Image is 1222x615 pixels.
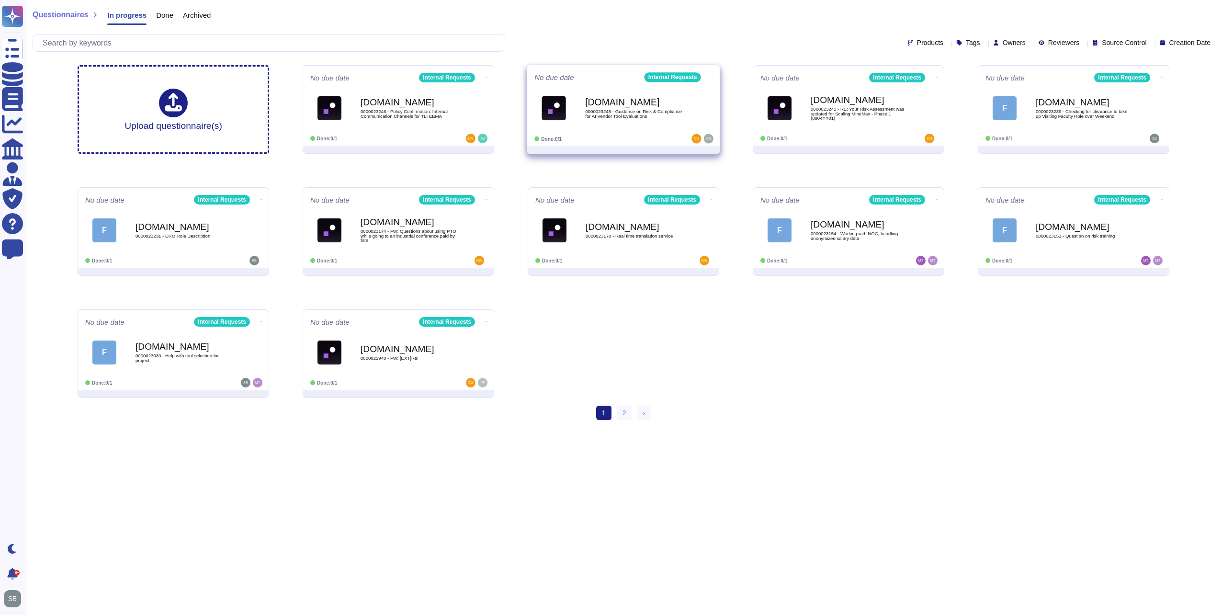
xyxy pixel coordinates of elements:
[241,378,250,387] img: user
[767,136,787,141] span: Done: 0/1
[993,218,1017,242] div: F
[1169,39,1211,46] span: Creation Date
[136,234,231,239] span: 0000023231 - CRO Role Description
[419,73,475,82] div: Internal Requests
[869,73,925,82] div: Internal Requests
[1048,39,1079,46] span: Reviewers
[136,222,231,231] b: [DOMAIN_NAME]
[136,342,231,351] b: [DOMAIN_NAME]
[985,74,1025,81] span: No due date
[534,74,574,81] span: No due date
[361,98,456,107] b: [DOMAIN_NAME]
[33,11,88,19] span: Questionnaires
[253,378,262,387] img: user
[478,378,487,387] img: user
[643,409,645,417] span: ›
[700,256,709,265] img: user
[811,95,906,104] b: [DOMAIN_NAME]
[310,319,350,326] span: No due date
[317,380,337,386] span: Done: 0/1
[966,39,980,46] span: Tags
[704,134,713,144] img: user
[768,218,792,242] div: F
[617,406,632,420] a: 2
[475,256,484,265] img: user
[38,34,505,51] input: Search by keywords
[767,258,787,263] span: Done: 0/1
[811,220,906,229] b: [DOMAIN_NAME]
[1153,256,1163,265] img: user
[917,39,943,46] span: Products
[85,319,124,326] span: No due date
[361,356,456,361] span: 0000022940 - FW: [EXT]Re:
[992,136,1012,141] span: Done: 0/1
[811,107,906,121] span: 0000023241 - RE: Your Risk Assessment was updated for Scaling MineMax - Phase 1 (8804YY01)
[317,136,337,141] span: Done: 0/1
[310,74,350,81] span: No due date
[4,590,21,607] img: user
[535,196,575,204] span: No due date
[768,96,792,120] img: Logo
[1141,256,1151,265] img: user
[124,89,222,130] div: Upload questionnaire(s)
[992,258,1012,263] span: Done: 0/1
[136,353,231,363] span: 0000023039 - Help with tool selection for project
[869,195,925,205] div: Internal Requests
[2,588,28,609] button: user
[194,317,250,327] div: Internal Requests
[811,231,906,240] span: 0000023154 - Working with NOC, handling anonymized salary data
[419,317,475,327] div: Internal Requests
[1003,39,1026,46] span: Owners
[85,196,124,204] span: No due date
[14,570,20,576] div: 9+
[249,256,259,265] img: user
[985,196,1025,204] span: No due date
[543,218,566,242] img: Logo
[92,341,116,364] div: F
[541,136,562,141] span: Done: 0/1
[194,195,250,205] div: Internal Requests
[478,134,487,143] img: user
[993,96,1017,120] div: F
[586,222,681,231] b: [DOMAIN_NAME]
[585,109,682,118] span: 0000023245 - Guidance on Risk & Compliance for AI Vendor Tool Evaluations
[361,109,456,118] span: 0000023246 - Policy Confirmation: Internal Communication Channels for TLI EEMA
[466,378,475,387] img: user
[596,406,611,420] span: 1
[760,74,800,81] span: No due date
[1036,234,1131,239] span: 0000023153 - Question on risk training
[1036,109,1131,118] span: 0000023239 - Checking for clearance to take up Visiting Faculty Role over Weekend
[317,218,341,242] img: Logo
[183,11,211,19] span: Archived
[310,196,350,204] span: No due date
[916,256,926,265] img: user
[1036,98,1131,107] b: [DOMAIN_NAME]
[419,195,475,205] div: Internal Requests
[156,11,173,19] span: Done
[92,380,112,386] span: Done: 0/1
[925,134,934,143] img: user
[92,258,112,263] span: Done: 0/1
[542,258,562,263] span: Done: 0/1
[1094,195,1150,205] div: Internal Requests
[1036,222,1131,231] b: [DOMAIN_NAME]
[760,196,800,204] span: No due date
[92,218,116,242] div: F
[928,256,938,265] img: user
[1150,134,1159,143] img: user
[691,134,701,144] img: user
[586,234,681,239] span: 0000023170 - Real time translation service
[1102,39,1146,46] span: Source Control
[542,96,566,120] img: Logo
[361,344,456,353] b: [DOMAIN_NAME]
[317,341,341,364] img: Logo
[645,72,701,82] div: Internal Requests
[317,96,341,120] img: Logo
[107,11,147,19] span: In progress
[585,98,682,107] b: [DOMAIN_NAME]
[361,229,456,243] span: 0000023174 - FW: Questions about using PTO while going to an industrial conference paid by firm
[644,195,700,205] div: Internal Requests
[317,258,337,263] span: Done: 0/1
[361,217,456,227] b: [DOMAIN_NAME]
[466,134,475,143] img: user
